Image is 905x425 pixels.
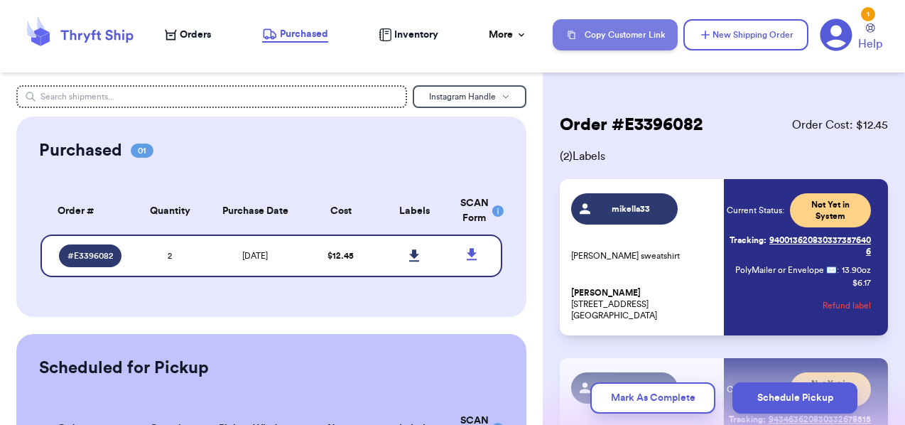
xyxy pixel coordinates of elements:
[735,266,837,274] span: PolyMailer or Envelope ✉️
[727,205,784,216] span: Current Status:
[792,117,888,134] span: Order Cost: $ 12.45
[560,114,703,136] h2: Order # E3396082
[168,252,172,260] span: 2
[180,28,211,42] span: Orders
[207,188,304,235] th: Purchase Date
[571,250,715,262] p: [PERSON_NAME] sweatshirt
[378,188,452,235] th: Labels
[379,28,438,42] a: Inventory
[727,229,871,263] a: Tracking:9400136208303373576406
[590,382,715,414] button: Mark As Complete
[571,288,641,298] span: [PERSON_NAME]
[798,199,862,222] span: Not Yet in System
[242,252,268,260] span: [DATE]
[327,252,354,260] span: $ 12.45
[39,139,122,162] h2: Purchased
[597,203,665,215] span: mikella33
[730,235,766,246] span: Tracking:
[823,290,871,321] button: Refund label
[837,264,839,276] span: :
[429,92,496,101] span: Instagram Handle
[131,144,153,158] span: 01
[413,85,526,108] button: Instagram Handle
[280,27,328,41] span: Purchased
[460,196,486,226] div: SCAN Form
[16,85,408,108] input: Search shipments...
[683,19,808,50] button: New Shipping Order
[858,23,882,53] a: Help
[304,188,378,235] th: Cost
[852,277,871,289] p: $ 6.17
[165,28,211,42] a: Orders
[394,28,438,42] span: Inventory
[133,188,207,235] th: Quantity
[67,250,113,262] span: # E3396082
[571,287,715,321] p: [STREET_ADDRESS] [GEOGRAPHIC_DATA]
[560,148,888,165] span: ( 2 ) Labels
[732,382,857,414] button: Schedule Pickup
[262,27,328,43] a: Purchased
[820,18,852,51] a: 1
[553,19,678,50] button: Copy Customer Link
[40,188,133,235] th: Order #
[39,357,209,380] h2: Scheduled for Pickup
[858,36,882,53] span: Help
[842,264,871,276] span: 13.90 oz
[489,28,527,42] div: More
[861,7,875,21] div: 1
